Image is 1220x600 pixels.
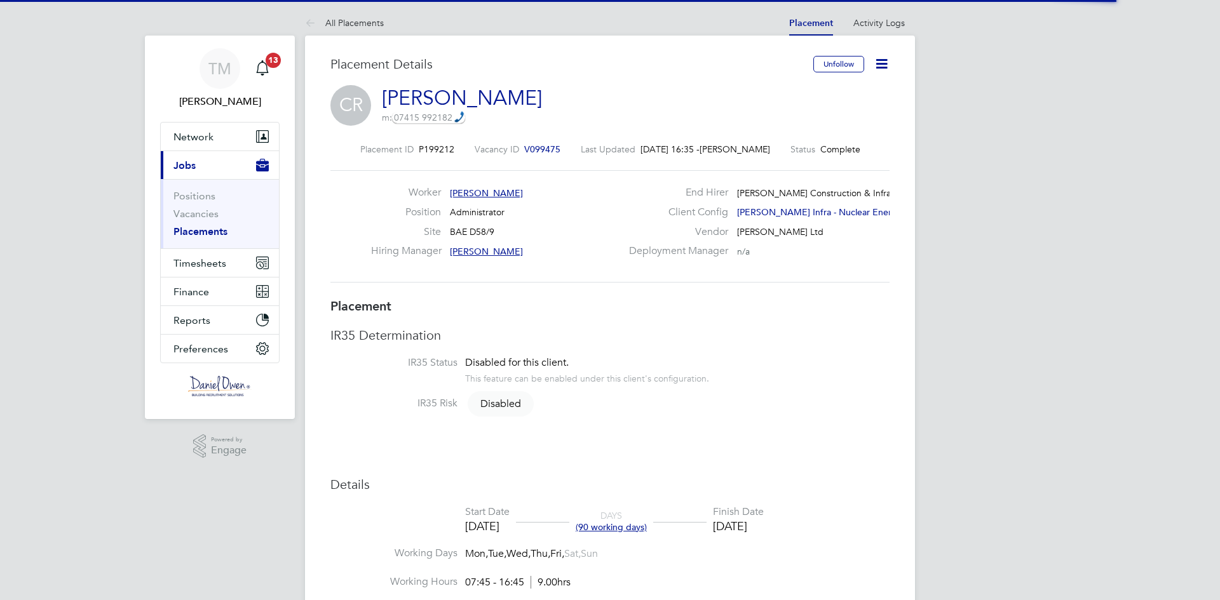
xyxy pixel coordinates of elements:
[475,143,519,155] label: Vacancy ID
[700,143,770,155] span: [PERSON_NAME]
[581,143,635,155] label: Last Updated
[161,179,279,248] div: Jobs
[371,186,441,199] label: Worker
[621,244,728,258] label: Deployment Manager
[145,36,295,419] nav: Main navigation
[524,143,560,155] span: V099475
[488,547,506,560] span: Tue,
[160,94,280,109] span: Tom Meachin
[188,376,252,396] img: danielowen-logo-retina.png
[266,53,281,68] span: 13
[737,187,907,199] span: [PERSON_NAME] Construction & Infrast…
[250,48,275,89] a: 13
[371,206,441,219] label: Position
[737,246,750,257] span: n/a
[569,510,653,533] div: DAYS
[790,143,815,155] label: Status
[789,18,833,29] a: Placement
[382,112,465,123] span: m:
[640,143,700,155] span: [DATE] 16:35 -
[173,208,219,220] a: Vacancies
[208,60,231,77] span: TM
[853,17,905,29] a: Activity Logs
[173,286,209,298] span: Finance
[160,48,280,109] a: TM[PERSON_NAME]
[173,225,227,237] a: Placements
[371,244,441,258] label: Hiring Manager
[161,123,279,150] button: Network
[161,151,279,179] button: Jobs
[450,187,523,199] span: [PERSON_NAME]
[506,547,531,560] span: Wed,
[454,111,464,123] img: hfpfyWBK5wQHBAGPgDf9c6qAYOxxMAAAAASUVORK5CYII=
[465,547,488,560] span: Mon,
[330,298,391,314] b: Placement
[392,112,465,123] div: Call: 07415 992182
[330,547,457,560] label: Working Days
[382,86,542,110] a: [PERSON_NAME]
[173,343,228,355] span: Preferences
[465,356,569,369] span: Disabled for this client.
[173,131,213,143] span: Network
[211,445,247,456] span: Engage
[371,225,441,239] label: Site
[161,306,279,334] button: Reports
[161,335,279,363] button: Preferences
[330,327,890,343] h3: IR35 Determination
[330,476,890,493] h3: Details
[737,206,906,218] span: [PERSON_NAME] Infra - Nuclear Energ…
[737,226,823,237] span: [PERSON_NAME] Ltd
[531,576,571,589] span: 9.00hrs
[465,576,571,589] div: 07:45 - 16:45
[450,206,505,218] span: Administrator
[450,226,494,237] span: BAE D58/9
[465,519,510,533] div: [DATE]
[576,521,647,533] span: (90 working days)
[305,17,384,29] a: All Placements
[173,190,215,202] a: Positions
[161,277,279,305] button: Finance
[173,257,226,269] span: Timesheets
[621,206,728,219] label: Client Config
[160,376,280,396] a: Go to home page
[360,143,414,155] label: Placement ID
[820,143,860,155] span: Complete
[564,547,581,560] span: Sat,
[193,434,247,458] a: Powered byEngage
[330,356,457,370] label: IR35 Status
[173,159,196,171] span: Jobs
[465,370,709,384] div: This feature can be enabled under this client's configuration.
[450,246,523,257] span: [PERSON_NAME]
[173,314,210,326] span: Reports
[330,397,457,410] label: IR35 Risk
[550,547,564,560] span: Fri,
[531,547,550,560] span: Thu,
[468,391,534,417] span: Disabled
[813,56,864,72] button: Unfollow
[419,143,454,155] span: P199212
[330,56,804,72] h3: Placement Details
[713,505,764,519] div: Finish Date
[621,225,728,239] label: Vendor
[161,249,279,277] button: Timesheets
[621,186,728,199] label: End Hirer
[581,547,598,560] span: Sun
[713,519,764,533] div: [DATE]
[465,505,510,519] div: Start Date
[330,85,371,126] span: CR
[330,575,457,589] label: Working Hours
[211,434,247,445] span: Powered by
